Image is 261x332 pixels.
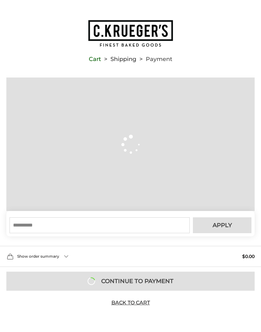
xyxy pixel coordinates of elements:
[242,254,255,259] span: $0.00
[88,19,173,47] img: C.KRUEGER'S
[146,57,172,61] span: Payment
[193,217,251,233] button: Apply
[101,57,136,61] li: Shipping
[108,299,153,306] a: Back to Cart
[17,254,59,258] span: Show order summary
[6,19,255,47] a: Go to home page
[213,222,232,228] span: Apply
[89,57,101,61] a: Cart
